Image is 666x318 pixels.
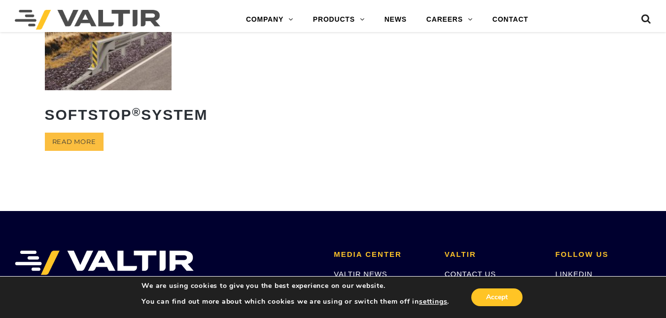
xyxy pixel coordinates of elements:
[419,297,447,306] button: settings
[445,250,541,259] h2: VALTIR
[471,288,523,306] button: Accept
[555,270,593,278] a: LINKEDIN
[375,10,417,30] a: NEWS
[483,10,538,30] a: CONTACT
[303,10,375,30] a: PRODUCTS
[445,270,496,278] a: CONTACT US
[555,250,651,259] h2: FOLLOW US
[45,10,172,90] img: SoftStop System End Terminal
[45,10,172,130] a: SoftStop®System
[15,10,160,30] img: Valtir
[334,270,387,278] a: VALTIR NEWS
[132,106,141,118] sup: ®
[45,99,172,130] h2: SoftStop System
[334,250,430,259] h2: MEDIA CENTER
[141,282,449,290] p: We are using cookies to give you the best experience on our website.
[45,133,104,151] a: Read more about “SoftStop® System”
[141,297,449,306] p: You can find out more about which cookies we are using or switch them off in .
[236,10,303,30] a: COMPANY
[15,250,194,275] img: VALTIR
[417,10,483,30] a: CAREERS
